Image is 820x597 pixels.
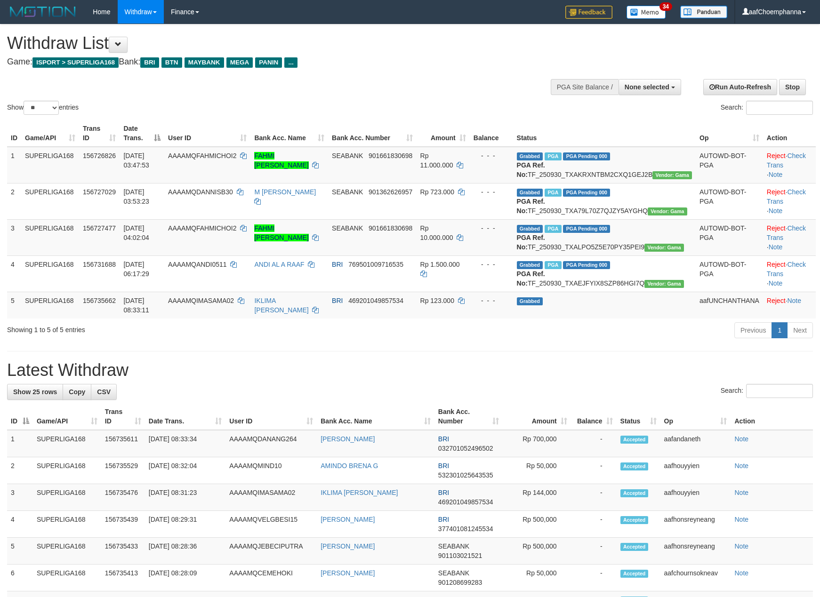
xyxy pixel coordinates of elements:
span: MAYBANK [185,57,224,68]
a: Note [734,462,748,470]
td: 156735433 [101,538,145,565]
span: Show 25 rows [13,388,57,396]
span: PGA Pending [563,225,610,233]
td: AAAAMQVELGBESI15 [225,511,317,538]
th: Balance: activate to sort column ascending [571,403,617,430]
b: PGA Ref. No: [517,270,545,287]
span: Grabbed [517,152,543,160]
b: PGA Ref. No: [517,161,545,178]
span: 156727029 [83,188,116,196]
span: SEABANK [332,188,363,196]
span: Copy 032701052496502 to clipboard [438,445,493,452]
td: AUTOWD-BOT-PGA [696,183,763,219]
span: SEABANK [438,542,469,550]
span: Accepted [620,489,649,497]
th: User ID: activate to sort column ascending [225,403,317,430]
span: Accepted [620,436,649,444]
td: 1 [7,147,21,183]
th: User ID: activate to sort column ascending [164,120,250,147]
td: AAAAMQJEBECIPUTRA [225,538,317,565]
span: Grabbed [517,261,543,269]
a: Reject [767,297,786,304]
a: FAHMI [PERSON_NAME] [254,224,308,241]
a: Check Trans [767,188,806,205]
span: Accepted [620,462,649,470]
td: aafhonsreyneang [660,538,731,565]
span: BTN [161,57,182,68]
button: None selected [619,79,681,95]
td: - [571,484,617,511]
span: AAAAMQIMASAMA02 [168,297,234,304]
a: Copy [63,384,91,400]
td: SUPERLIGA168 [21,255,79,292]
th: Status: activate to sort column ascending [617,403,660,430]
td: 3 [7,219,21,255]
span: Marked by aafromsomean [545,261,561,269]
span: SEABANK [438,569,469,577]
span: Copy 901362626957 to clipboard [369,188,412,196]
td: 2 [7,183,21,219]
th: Amount: activate to sort column ascending [503,403,571,430]
div: - - - [474,296,509,305]
div: - - - [474,151,509,160]
a: [PERSON_NAME] [321,516,375,523]
td: 156735611 [101,430,145,457]
select: Showentries [24,101,59,115]
td: 4 [7,255,21,292]
a: [PERSON_NAME] [321,569,375,577]
td: AUTOWD-BOT-PGA [696,255,763,292]
td: 5 [7,292,21,318]
th: ID: activate to sort column descending [7,403,33,430]
a: Check Trans [767,224,806,241]
th: Bank Acc. Name: activate to sort column ascending [250,120,328,147]
a: Note [734,435,748,443]
th: Op: activate to sort column ascending [660,403,731,430]
td: Rp 500,000 [503,511,571,538]
span: BRI [438,435,449,443]
span: AAAAMQANDI0511 [168,261,227,268]
span: [DATE] 04:02:04 [123,224,149,241]
td: SUPERLIGA168 [33,457,101,484]
th: Trans ID: activate to sort column ascending [101,403,145,430]
th: Game/API: activate to sort column ascending [21,120,79,147]
td: SUPERLIGA168 [33,538,101,565]
td: SUPERLIGA168 [21,219,79,255]
a: Note [787,297,801,304]
td: AUTOWD-BOT-PGA [696,147,763,183]
span: [DATE] 08:33:11 [123,297,149,314]
th: Op: activate to sort column ascending [696,120,763,147]
a: CSV [91,384,117,400]
td: aafandaneth [660,430,731,457]
td: aafhouyyien [660,484,731,511]
a: Next [787,322,813,338]
span: Accepted [620,543,649,551]
span: BRI [438,516,449,523]
input: Search: [746,101,813,115]
span: Vendor URL: https://trx31.1velocity.biz [644,244,684,252]
span: PANIN [255,57,282,68]
span: 156726826 [83,152,116,159]
span: BRI [332,261,343,268]
td: SUPERLIGA168 [33,511,101,538]
span: Rp 1.500.000 [420,261,460,268]
b: PGA Ref. No: [517,234,545,251]
td: · · [763,147,816,183]
input: Search: [746,384,813,398]
th: Amount: activate to sort column ascending [417,120,470,147]
img: MOTION_logo.png [7,5,79,19]
td: Rp 144,000 [503,484,571,511]
td: AUTOWD-BOT-PGA [696,219,763,255]
span: ... [284,57,297,68]
td: Rp 50,000 [503,565,571,591]
span: [DATE] 03:53:23 [123,188,149,205]
td: aafhouyyien [660,457,731,484]
span: 156727477 [83,224,116,232]
td: aafUNCHANTHANA [696,292,763,318]
td: [DATE] 08:29:31 [145,511,226,538]
span: Marked by aafandaneth [545,152,561,160]
a: ANDI AL A RAAF [254,261,304,268]
span: ISPORT > SUPERLIGA168 [32,57,119,68]
span: Rp 10.000.000 [420,224,453,241]
a: Note [734,569,748,577]
th: Bank Acc. Number: activate to sort column ascending [328,120,416,147]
